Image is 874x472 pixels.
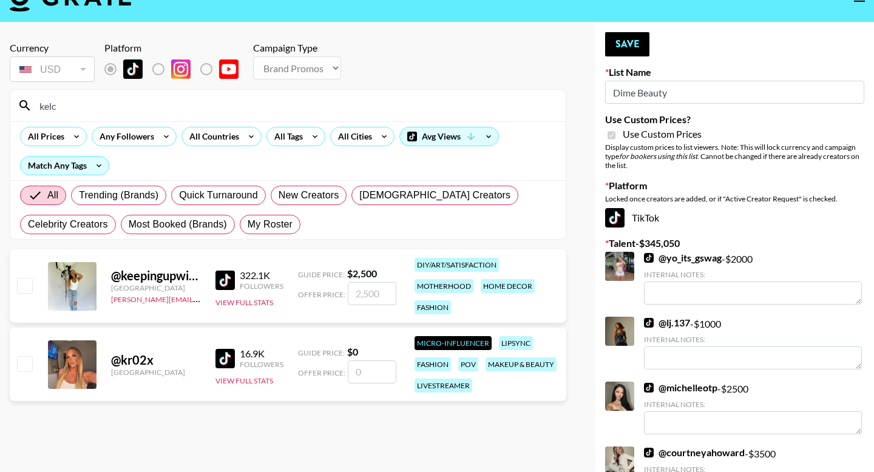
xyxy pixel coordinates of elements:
span: Guide Price: [298,348,345,357]
div: 322.1K [240,269,283,282]
div: fashion [415,300,451,314]
span: Guide Price: [298,270,345,279]
div: Display custom prices to list viewers. Note: This will lock currency and campaign type . Cannot b... [605,143,864,170]
img: TikTok [644,448,654,457]
div: livestreamer [415,379,472,393]
div: Currency is locked to USD [10,54,95,84]
a: @yo_its_gswag [644,252,722,264]
div: - $ 2500 [644,382,862,434]
div: Match Any Tags [21,157,109,175]
img: TikTok [644,383,654,393]
span: Offer Price: [298,290,345,299]
img: YouTube [219,59,239,79]
div: All Tags [267,127,305,146]
div: Avg Views [400,127,498,146]
div: List locked to TikTok. [104,56,248,82]
label: List Name [605,66,864,78]
div: [GEOGRAPHIC_DATA] [111,283,201,292]
span: Most Booked (Brands) [129,217,227,232]
div: - $ 2000 [644,252,862,305]
div: TikTok [605,208,864,228]
div: pov [458,357,478,371]
div: USD [12,59,92,80]
div: All Countries [182,127,242,146]
div: Followers [240,360,283,369]
input: 2,500 [348,282,396,305]
span: Use Custom Prices [623,128,702,140]
div: Internal Notes: [644,400,862,409]
span: Trending (Brands) [79,188,158,203]
div: All Prices [21,127,67,146]
div: motherhood [415,279,473,293]
div: Campaign Type [253,42,341,54]
span: Celebrity Creators [28,217,108,232]
div: fashion [415,357,451,371]
img: TikTok [644,253,654,263]
button: Save [605,32,649,56]
div: [GEOGRAPHIC_DATA] [111,368,201,377]
div: Followers [240,282,283,291]
span: [DEMOGRAPHIC_DATA] Creators [359,188,510,203]
div: @ keepingupwithkelc [111,268,201,283]
img: TikTok [123,59,143,79]
div: Any Followers [92,127,157,146]
div: Internal Notes: [644,335,862,344]
img: TikTok [215,349,235,368]
a: @courtneyahoward [644,447,745,459]
strong: $ 2,500 [347,268,377,279]
div: 16.9K [240,348,283,360]
div: home decor [481,279,535,293]
img: TikTok [605,208,625,228]
input: 0 [348,360,396,383]
div: @ kr02x [111,352,201,368]
div: Micro-Influencer [415,336,492,350]
label: Talent - $ 345,050 [605,237,864,249]
span: My Roster [248,217,293,232]
label: Platform [605,180,864,192]
div: makeup & beauty [486,357,557,371]
div: diy/art/satisfaction [415,258,499,272]
img: TikTok [644,318,654,328]
span: Offer Price: [298,368,345,377]
div: Locked once creators are added, or if "Active Creator Request" is checked. [605,194,864,203]
div: - $ 1000 [644,317,862,369]
div: Internal Notes: [644,270,862,279]
button: View Full Stats [215,298,273,307]
a: @lj.137 [644,317,690,329]
label: Use Custom Prices? [605,113,864,126]
a: [PERSON_NAME][EMAIL_ADDRESS][PERSON_NAME][DOMAIN_NAME] [111,292,348,304]
span: All [47,188,58,203]
img: Instagram [171,59,191,79]
a: @michelleotp [644,382,717,394]
img: TikTok [215,271,235,290]
span: New Creators [279,188,339,203]
div: Currency [10,42,95,54]
strong: $ 0 [347,346,358,357]
div: All Cities [331,127,374,146]
em: for bookers using this list [619,152,697,161]
span: Quick Turnaround [179,188,258,203]
div: lipsync [499,336,533,350]
button: View Full Stats [215,376,273,385]
input: Search by User Name [32,96,558,115]
div: Platform [104,42,248,54]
